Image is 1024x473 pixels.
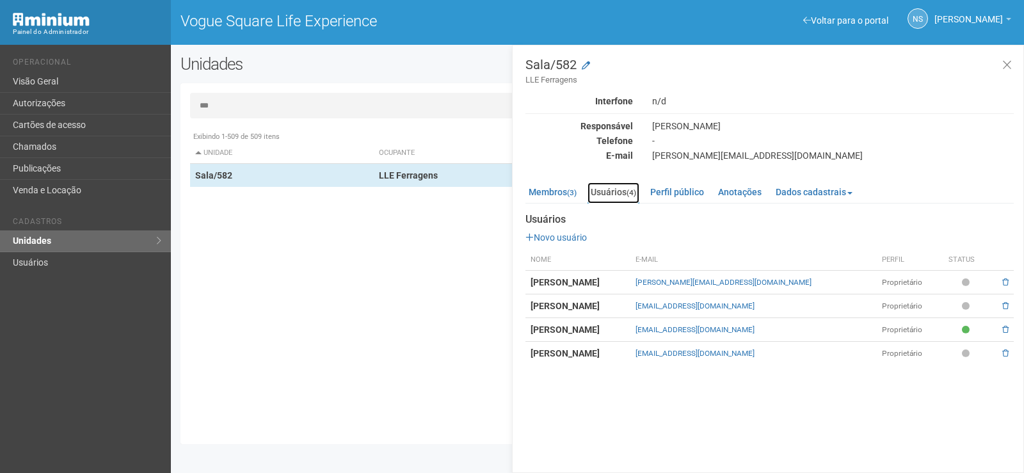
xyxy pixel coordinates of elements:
th: Status [943,250,991,271]
small: (4) [627,188,636,197]
th: Ocupante: activate to sort column ascending [374,143,709,164]
a: [PERSON_NAME][EMAIL_ADDRESS][DOMAIN_NAME] [636,278,812,287]
td: Proprietário [877,271,943,294]
div: [PERSON_NAME] [643,120,1023,132]
a: [EMAIL_ADDRESS][DOMAIN_NAME] [636,349,755,358]
a: Anotações [715,182,765,202]
div: Responsável [516,120,643,132]
a: [EMAIL_ADDRESS][DOMAIN_NAME] [636,301,755,310]
strong: [PERSON_NAME] [531,301,600,311]
th: Perfil [877,250,943,271]
li: Operacional [13,58,161,71]
strong: [PERSON_NAME] [531,277,600,287]
small: (3) [567,188,577,197]
a: Novo usuário [525,232,587,243]
span: Pendente [962,301,973,312]
strong: LLE Ferragens [379,170,438,180]
div: E-mail [516,150,643,161]
div: Exibindo 1-509 de 509 itens [190,131,1005,143]
th: Unidade: activate to sort column descending [190,143,374,164]
div: Telefone [516,135,643,147]
a: [EMAIL_ADDRESS][DOMAIN_NAME] [636,325,755,334]
div: Interfone [516,95,643,107]
img: Minium [13,13,90,26]
a: Modificar a unidade [582,60,590,72]
a: Dados cadastrais [772,182,856,202]
a: [PERSON_NAME] [934,16,1011,26]
a: Perfil público [647,182,707,202]
a: Usuários(4) [588,182,639,204]
th: E-mail [630,250,877,271]
strong: [PERSON_NAME] [531,348,600,358]
h3: Sala/582 [525,58,1014,86]
div: - [643,135,1023,147]
span: Pendente [962,348,973,359]
a: NS [908,8,928,29]
small: LLE Ferragens [525,74,1014,86]
div: n/d [643,95,1023,107]
td: Proprietário [877,294,943,318]
div: [PERSON_NAME][EMAIL_ADDRESS][DOMAIN_NAME] [643,150,1023,161]
a: Membros(3) [525,182,580,202]
td: Proprietário [877,342,943,365]
strong: [PERSON_NAME] [531,325,600,335]
h1: Vogue Square Life Experience [180,13,588,29]
span: Ativo [962,325,973,335]
th: Nome [525,250,630,271]
h2: Unidades [180,54,517,74]
span: Pendente [962,277,973,288]
strong: Sala/582 [195,170,232,180]
td: Proprietário [877,318,943,342]
a: Voltar para o portal [803,15,888,26]
strong: Usuários [525,214,1014,225]
span: Nicolle Silva [934,2,1003,24]
li: Cadastros [13,217,161,230]
div: Painel do Administrador [13,26,161,38]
